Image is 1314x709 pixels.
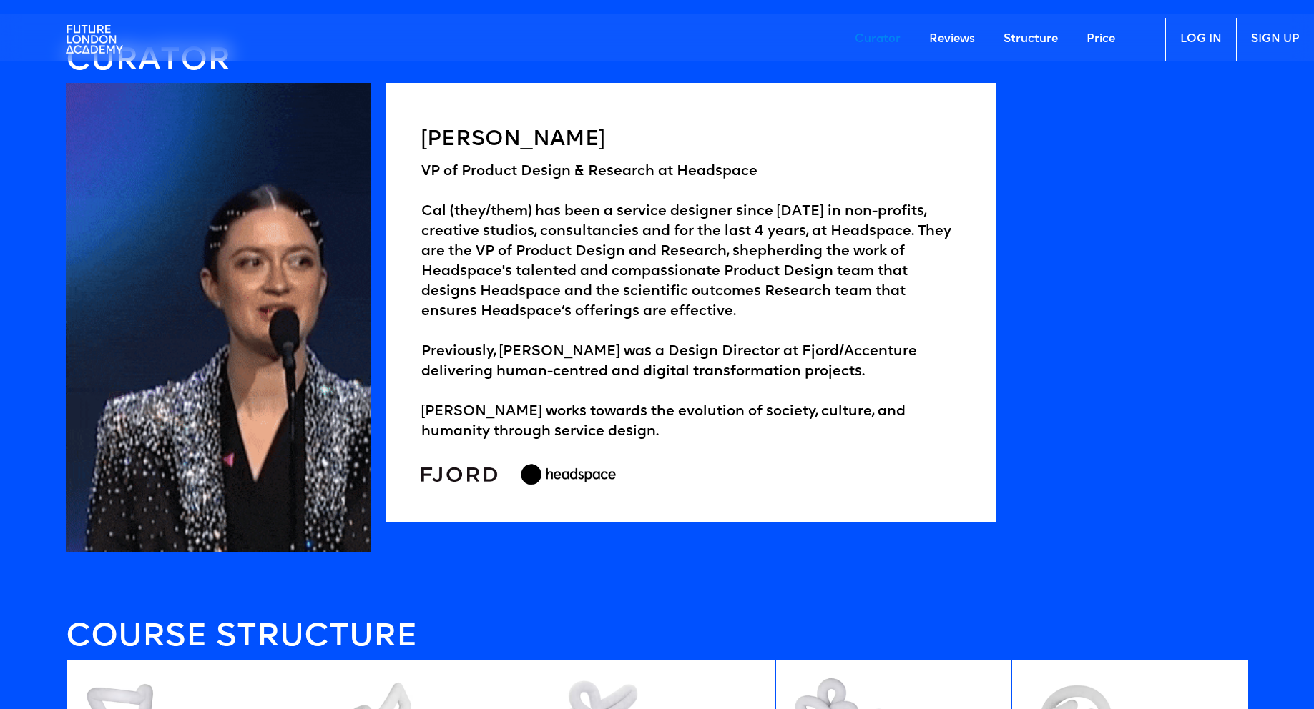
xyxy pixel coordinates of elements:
[66,47,1248,76] h4: CURATOR
[989,18,1072,61] a: Structure
[1072,18,1129,61] a: Price
[421,126,960,154] h5: [PERSON_NAME]
[1165,18,1236,61] a: LOG IN
[421,162,960,442] div: VP of Product Design & Research at Headspace Cal (they/them) has been a service designer since [D...
[840,18,915,61] a: Curator
[915,18,989,61] a: Reviews
[1236,18,1314,61] a: SIGN UP
[66,623,1248,653] h4: Course STRUCTURE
